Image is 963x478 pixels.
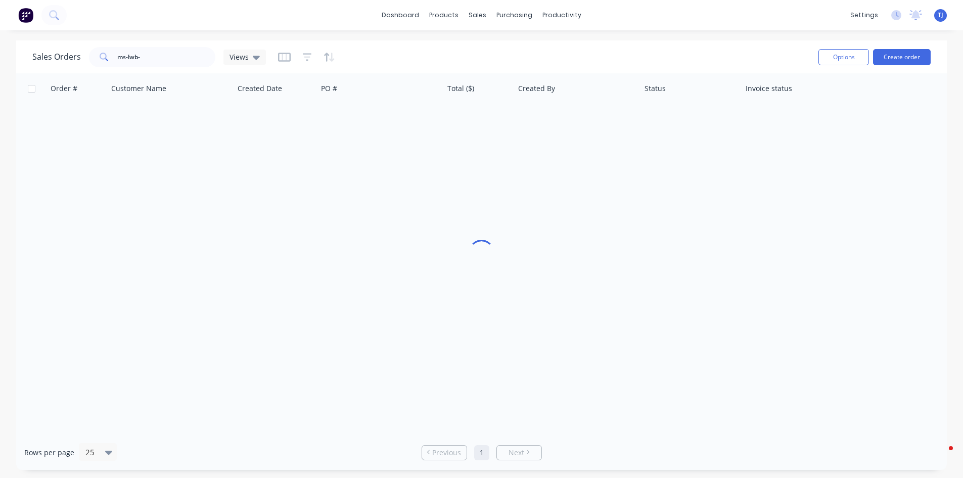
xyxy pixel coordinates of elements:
a: Next page [497,448,541,458]
div: purchasing [491,8,537,23]
div: PO # [321,83,337,94]
button: Create order [873,49,931,65]
a: Previous page [422,448,467,458]
div: settings [845,8,883,23]
a: dashboard [377,8,424,23]
div: sales [464,8,491,23]
div: Total ($) [447,83,474,94]
span: Views [230,52,249,62]
input: Search... [117,47,216,67]
div: Order # [51,83,77,94]
span: Next [509,448,524,458]
ul: Pagination [418,445,546,460]
div: products [424,8,464,23]
span: TJ [938,11,943,20]
h1: Sales Orders [32,52,81,62]
div: Customer Name [111,83,166,94]
button: Options [818,49,869,65]
a: Page 1 is your current page [474,445,489,460]
img: Factory [18,8,33,23]
iframe: Intercom live chat [929,444,953,468]
div: Invoice status [746,83,792,94]
div: Created Date [238,83,282,94]
span: Previous [432,448,461,458]
span: Rows per page [24,448,74,458]
div: productivity [537,8,586,23]
div: Status [645,83,666,94]
div: Created By [518,83,555,94]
